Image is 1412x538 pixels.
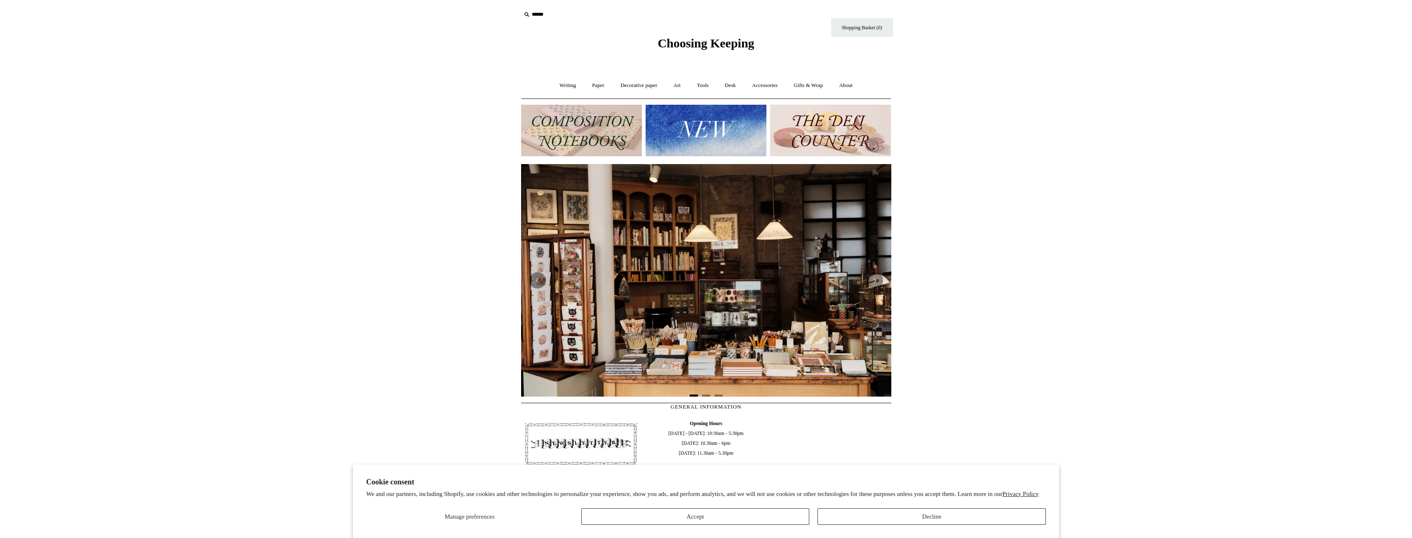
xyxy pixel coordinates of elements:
[529,272,546,289] button: Previous
[444,513,494,520] span: Manage preferences
[666,75,688,96] a: Art
[521,105,642,156] img: 202302 Composition ledgers.jpg__PID:69722ee6-fa44-49dd-a067-31375e5d54ec
[745,75,785,96] a: Accessories
[671,404,742,410] span: GENERAL INFORMATION
[646,105,766,156] img: New.jpg__PID:f73bdf93-380a-4a35-bcfe-7823039498e1
[658,43,754,49] a: Choosing Keeping
[689,75,716,96] a: Tools
[770,105,891,156] img: The Deli Counter
[613,75,665,96] a: Decorative paper
[818,508,1046,525] button: Decline
[521,418,641,470] img: pf-4db91bb9--1305-Newsletter-Button_1200x.jpg
[366,478,1046,486] h2: Cookie consent
[521,164,891,397] img: 20250131 INSIDE OF THE SHOP.jpg__PID:b9484a69-a10a-4bde-9e8d-1408d3d5e6ad
[690,395,698,397] button: Page 1
[646,418,766,498] span: [DATE] - [DATE]: 10:30am - 5:30pm [DATE]: 10.30am - 6pm [DATE]: 11.30am - 5.30pm 020 7613 3842
[366,490,1046,498] p: We and our partners, including Shopify, use cookies and other technologies to personalize your ex...
[786,75,830,96] a: Gifts & Wrap
[717,75,743,96] a: Desk
[585,75,612,96] a: Paper
[581,508,810,525] button: Accept
[690,421,722,426] b: Opening Hours
[867,272,883,289] button: Next
[658,36,754,50] span: Choosing Keeping
[832,75,860,96] a: About
[714,395,723,397] button: Page 3
[702,395,710,397] button: Page 2
[1002,491,1038,497] a: Privacy Policy
[366,508,573,525] button: Manage preferences
[552,75,583,96] a: Writing
[831,18,893,37] a: Shopping Basket (0)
